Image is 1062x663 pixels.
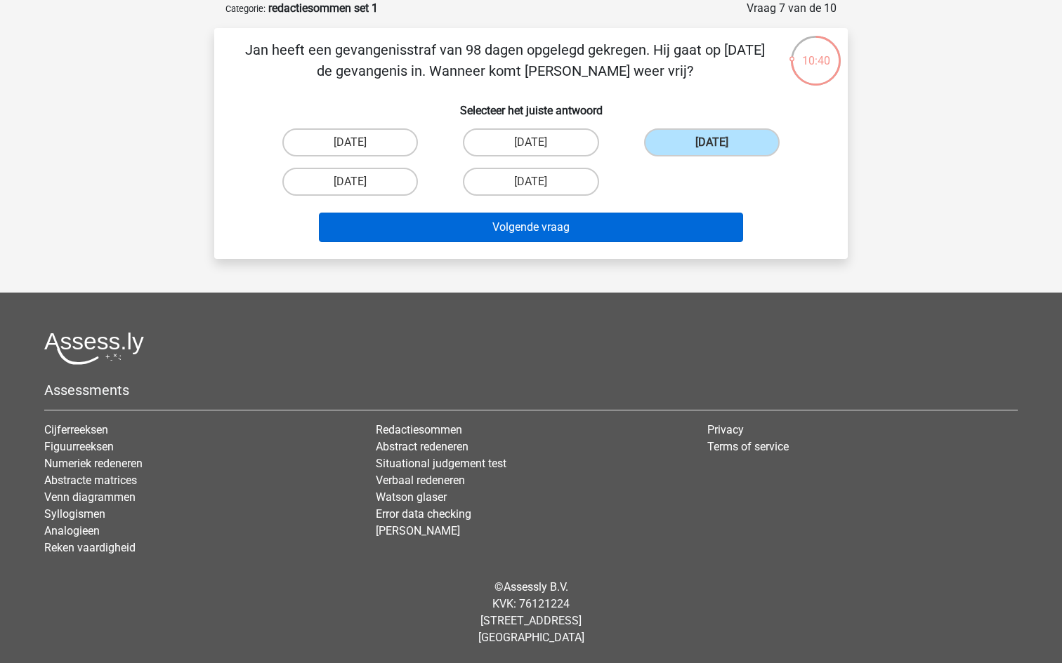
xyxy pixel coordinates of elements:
[376,524,460,537] a: [PERSON_NAME]
[44,382,1018,399] h5: Assessments
[44,440,114,453] a: Figuurreeksen
[44,332,144,365] img: Assessly logo
[44,541,136,554] a: Reken vaardigheid
[376,440,468,453] a: Abstract redeneren
[644,128,780,156] label: [DATE]
[44,457,143,470] a: Numeriek redeneren
[504,580,568,594] a: Assessly B.V.
[376,457,506,470] a: Situational judgement test
[237,39,773,81] p: Jan heeft een gevangenisstraf van 98 dagen opgelegd gekregen. Hij gaat op [DATE] de gevangenis in...
[463,168,598,196] label: [DATE]
[44,507,105,521] a: Syllogismen
[268,1,378,15] strong: redactiesommen set 1
[376,490,447,504] a: Watson glaser
[789,34,842,69] div: 10:40
[376,474,465,487] a: Verbaal redeneren
[376,423,462,436] a: Redactiesommen
[707,440,789,453] a: Terms of service
[319,213,744,242] button: Volgende vraag
[225,4,265,14] small: Categorie:
[44,524,100,537] a: Analogieen
[282,128,418,156] label: [DATE]
[44,423,108,436] a: Cijferreeksen
[34,568,1028,657] div: © KVK: 76121224 [STREET_ADDRESS] [GEOGRAPHIC_DATA]
[707,423,744,436] a: Privacy
[463,128,598,156] label: [DATE]
[44,474,137,487] a: Abstracte matrices
[282,168,418,196] label: [DATE]
[237,93,825,117] h6: Selecteer het juiste antwoord
[44,490,136,504] a: Venn diagrammen
[376,507,471,521] a: Error data checking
